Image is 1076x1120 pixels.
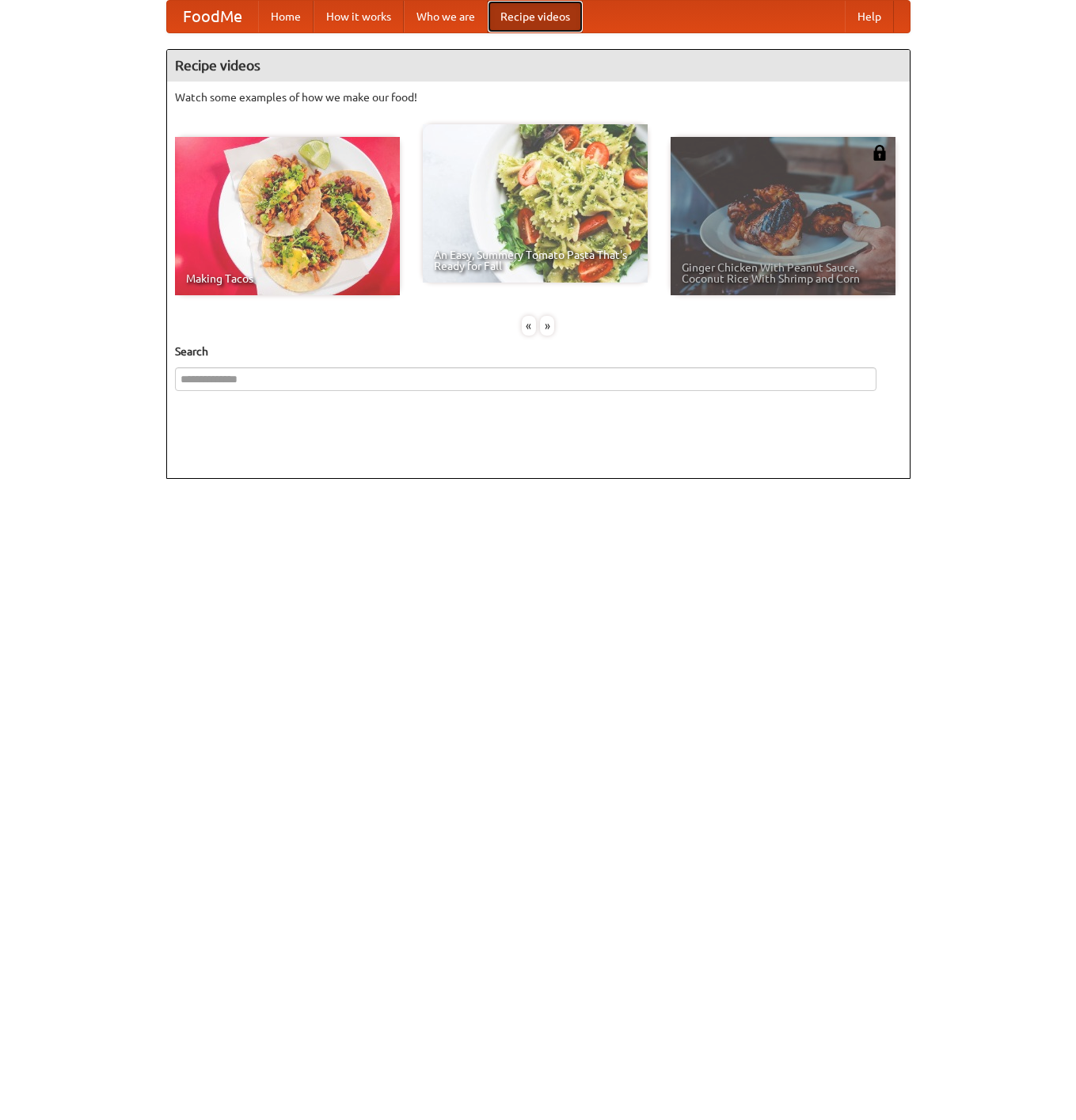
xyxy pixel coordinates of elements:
div: » [540,316,554,336]
div: « [522,316,536,336]
a: Making Tacos [175,137,400,295]
img: 483408.png [872,145,888,161]
span: An Easy, Summery Tomato Pasta That's Ready for Fall [434,249,637,271]
a: Who we are [404,1,488,32]
h4: Recipe videos [167,50,910,82]
a: Help [845,1,894,32]
h5: Search [175,344,902,359]
p: Watch some examples of how we make our food! [175,89,902,105]
a: How it works [314,1,404,32]
a: Home [258,1,314,32]
a: FoodMe [167,1,258,32]
a: An Easy, Summery Tomato Pasta That's Ready for Fall [423,124,648,283]
span: Making Tacos [186,273,389,284]
a: Recipe videos [488,1,583,32]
